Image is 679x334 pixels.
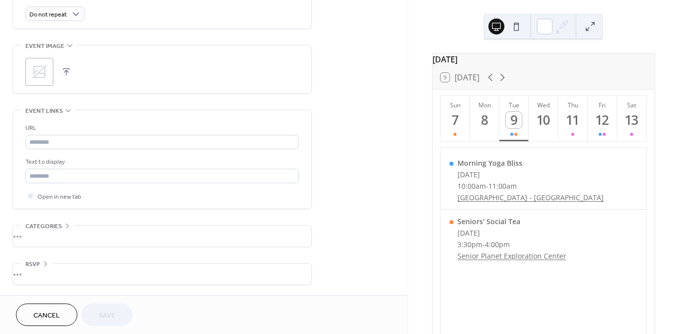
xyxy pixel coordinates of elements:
div: [DATE] [457,170,604,179]
div: 9 [506,112,522,128]
div: 8 [476,112,493,128]
span: 10:00am [457,181,486,191]
span: - [486,181,488,191]
div: 11 [565,112,581,128]
div: Morning Yoga Bliss [457,158,604,168]
span: 4:00pm [485,240,510,249]
div: [DATE] [433,53,655,65]
button: Fri12 [588,96,617,141]
span: Event links [25,106,63,116]
button: Sun7 [441,96,470,141]
div: Thu [561,101,585,109]
button: Sat13 [617,96,647,141]
span: 11:00am [488,181,517,191]
span: - [482,240,485,249]
div: ••• [13,226,311,247]
div: ; [25,58,53,86]
span: RSVP [25,259,40,270]
div: ••• [13,264,311,285]
span: Event image [25,41,64,51]
div: Sat [620,101,644,109]
button: Mon8 [470,96,499,141]
div: [DATE] [457,228,566,238]
div: Text to display [25,157,297,167]
div: Mon [473,101,496,109]
button: Thu11 [558,96,588,141]
span: Open in new tab [37,192,81,202]
a: Senior Planet Exploration Center [457,251,566,261]
div: Sun [444,101,467,109]
div: Seniors' Social Tea [457,217,566,226]
span: Cancel [33,311,60,321]
button: Cancel [16,304,77,326]
div: Tue [502,101,526,109]
div: Fri [591,101,614,109]
div: 12 [594,112,611,128]
button: Tue9 [499,96,529,141]
div: URL [25,123,297,133]
div: 10 [535,112,552,128]
span: Categories [25,221,62,232]
a: [GEOGRAPHIC_DATA] - [GEOGRAPHIC_DATA] [457,193,604,202]
div: Wed [532,101,555,109]
div: 7 [447,112,463,128]
button: Wed10 [529,96,558,141]
span: 3:30pm [457,240,482,249]
span: Do not repeat [29,9,67,20]
div: 13 [624,112,640,128]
